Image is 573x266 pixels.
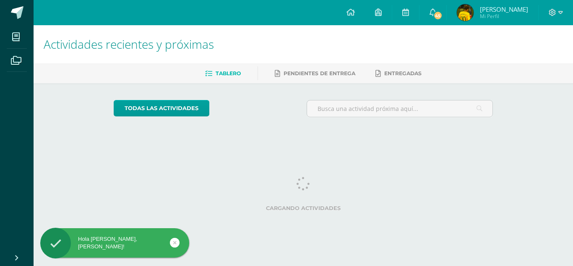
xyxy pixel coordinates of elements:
[40,235,189,250] div: Hola [PERSON_NAME], [PERSON_NAME]!
[375,67,422,80] a: Entregadas
[205,67,241,80] a: Tablero
[114,100,209,116] a: todas las Actividades
[480,5,528,13] span: [PERSON_NAME]
[275,67,355,80] a: Pendientes de entrega
[114,205,493,211] label: Cargando actividades
[480,13,528,20] span: Mi Perfil
[433,11,442,20] span: 45
[216,70,241,76] span: Tablero
[457,4,474,21] img: 7aed03c7d70e86fe22ff52090cff3d2a.png
[384,70,422,76] span: Entregadas
[44,36,214,52] span: Actividades recientes y próximas
[307,100,493,117] input: Busca una actividad próxima aquí...
[284,70,355,76] span: Pendientes de entrega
